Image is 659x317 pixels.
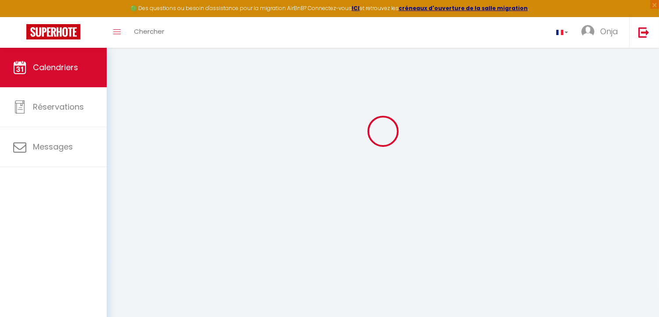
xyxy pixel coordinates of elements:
[7,4,33,30] button: Ouvrir le widget de chat LiveChat
[33,101,84,112] span: Réservations
[26,24,80,39] img: Super Booking
[581,25,594,38] img: ...
[575,17,629,48] a: ... Onja
[638,27,649,38] img: logout
[33,141,73,152] span: Messages
[33,62,78,73] span: Calendriers
[352,4,360,12] a: ICI
[600,26,618,37] span: Onja
[134,27,164,36] span: Chercher
[399,4,528,12] a: créneaux d'ouverture de la salle migration
[127,17,171,48] a: Chercher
